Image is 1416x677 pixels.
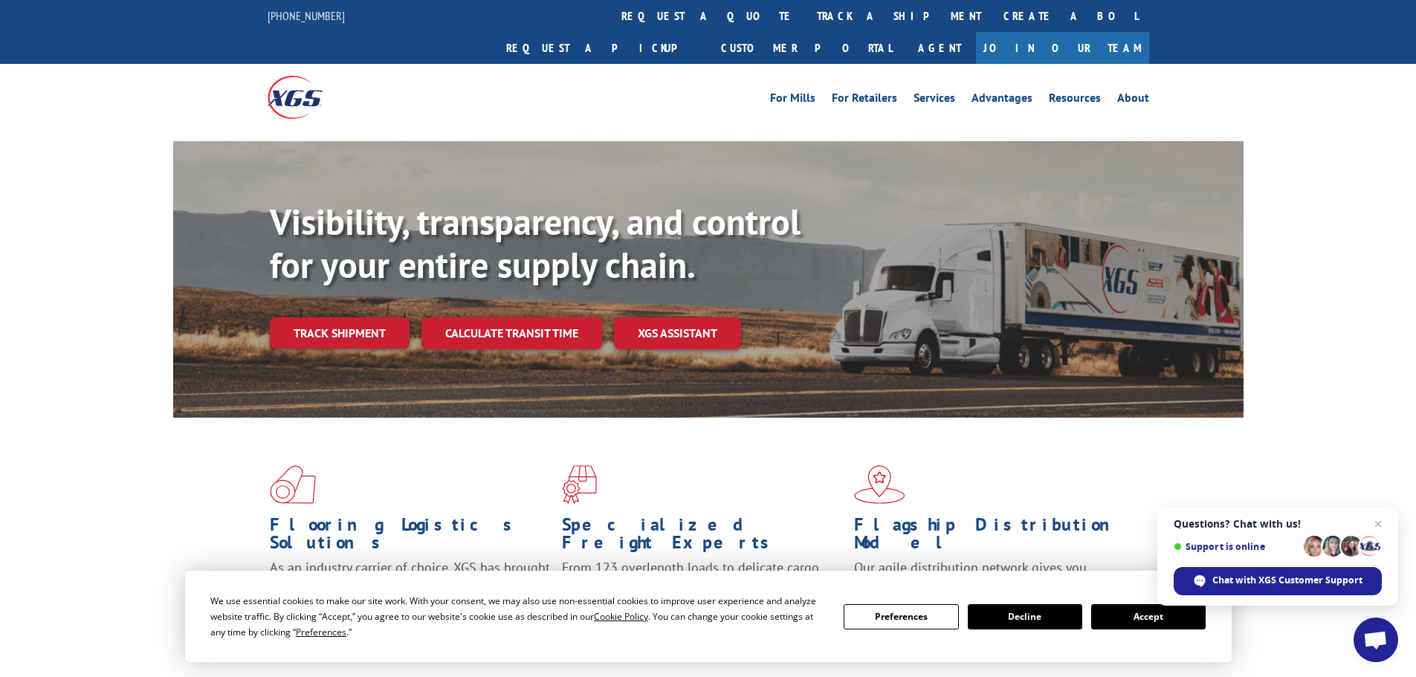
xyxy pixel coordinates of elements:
h1: Specialized Freight Experts [562,516,843,559]
h1: Flagship Distribution Model [854,516,1135,559]
a: Request a pickup [495,32,710,64]
a: Advantages [972,92,1032,108]
a: For Retailers [832,92,897,108]
a: [PHONE_NUMBER] [268,8,345,23]
span: Close chat [1369,515,1387,533]
button: Decline [968,604,1082,629]
a: For Mills [770,92,815,108]
h1: Flooring Logistics Solutions [270,516,551,559]
span: Support is online [1174,541,1299,552]
p: From 123 overlength loads to delicate cargo, our experienced staff knows the best way to move you... [562,559,843,625]
div: Cookie Consent Prompt [185,571,1232,662]
a: Services [914,92,955,108]
img: xgs-icon-focused-on-flooring-red [562,465,597,504]
img: xgs-icon-flagship-distribution-model-red [854,465,905,504]
b: Visibility, transparency, and control for your entire supply chain. [270,198,801,288]
span: As an industry carrier of choice, XGS has brought innovation and dedication to flooring logistics... [270,559,550,612]
span: Chat with XGS Customer Support [1212,574,1362,587]
button: Preferences [844,604,958,629]
a: About [1117,92,1149,108]
img: xgs-icon-total-supply-chain-intelligence-red [270,465,316,504]
a: Agent [903,32,976,64]
a: Calculate transit time [421,317,602,349]
a: XGS ASSISTANT [614,317,741,349]
a: Customer Portal [710,32,903,64]
a: Track shipment [270,317,410,349]
span: Preferences [296,626,346,638]
div: Open chat [1354,618,1398,662]
a: Join Our Team [976,32,1149,64]
span: Our agile distribution network gives you nationwide inventory management on demand. [854,559,1128,594]
span: Questions? Chat with us! [1174,518,1382,530]
span: Cookie Policy [594,610,648,623]
div: We use essential cookies to make our site work. With your consent, we may also use non-essential ... [210,593,826,640]
button: Accept [1091,604,1206,629]
div: Chat with XGS Customer Support [1174,567,1382,595]
a: Resources [1049,92,1101,108]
